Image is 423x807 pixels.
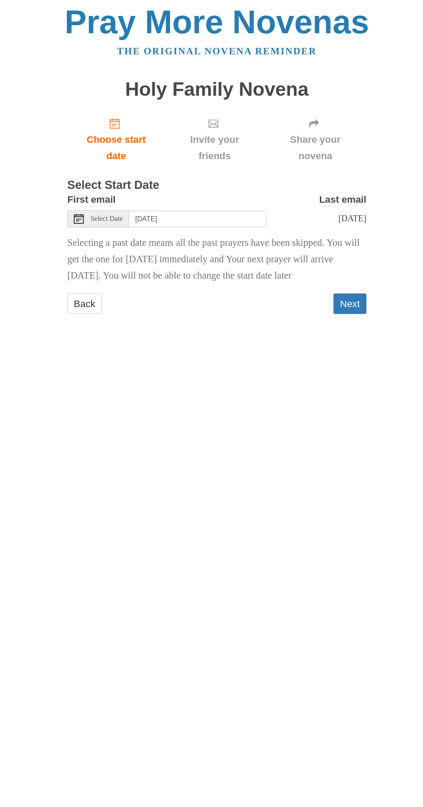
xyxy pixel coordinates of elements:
input: Use the arrow keys to pick a date [136,185,255,200]
div: Click "Next" to confirm your start date first. [253,98,341,150]
h3: Select Start Date [82,158,341,170]
span: Share your novena [261,117,332,145]
span: Select Date [102,190,130,196]
label: Last email [300,169,341,183]
a: Pray More Novenas [80,6,344,38]
label: First email [82,169,124,183]
a: The original novena reminder [125,43,298,52]
button: Next [313,257,341,275]
div: Click "Next" to confirm your start date first. [167,98,253,150]
span: Invite your friends [175,117,244,145]
span: Choose start date [91,117,158,145]
p: Selecting a past date means all the past prayers have been skipped. You will get the one for [DAT... [82,207,341,249]
a: Choose start date [82,98,167,150]
h1: Holy Family Novena [82,72,341,90]
span: [DATE] [317,188,341,197]
a: Back [82,257,112,275]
